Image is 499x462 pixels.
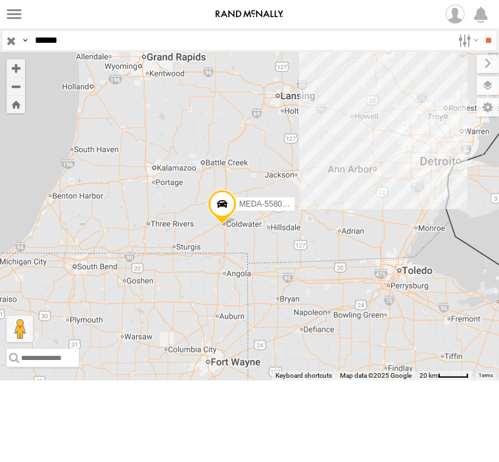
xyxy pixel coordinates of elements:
button: Map Scale: 20 km per 43 pixels [416,371,473,380]
label: Map Settings [477,98,499,116]
label: Search Query [20,31,30,50]
img: rand-logo.svg [216,10,284,19]
button: Zoom Home [7,95,25,113]
a: Terms [479,372,493,378]
span: Map data ©2025 Google [340,372,412,379]
span: 20 km [419,372,438,379]
button: Zoom out [7,77,25,95]
label: Search Filter Options [453,31,481,50]
span: MEDA-558006-Swing [239,199,314,209]
button: Drag Pegman onto the map to open Street View [7,316,33,342]
button: Zoom in [7,59,25,77]
button: Keyboard shortcuts [275,371,332,380]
